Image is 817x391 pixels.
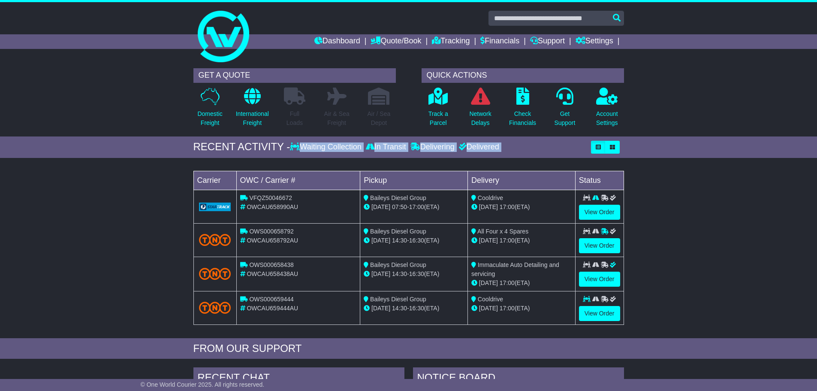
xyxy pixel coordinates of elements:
td: Delivery [467,171,575,190]
span: OWCAU658792AU [247,237,298,244]
div: - (ETA) [364,270,464,279]
span: OWCAU659444AU [247,305,298,312]
a: CheckFinancials [509,87,537,132]
div: - (ETA) [364,203,464,212]
div: Waiting Collection [290,142,363,152]
p: Get Support [554,109,575,127]
a: NetworkDelays [469,87,491,132]
span: All Four x 4 Spares [477,228,528,235]
a: View Order [579,238,620,253]
span: 07:50 [392,203,407,210]
p: International Freight [236,109,269,127]
div: NOTICE BOARD [413,367,624,391]
div: (ETA) [471,203,572,212]
span: 17:00 [500,203,515,210]
a: Tracking [432,34,470,49]
span: 17:00 [500,305,515,312]
p: Track a Parcel [428,109,448,127]
img: TNT_Domestic.png [199,234,231,246]
span: [DATE] [371,203,390,210]
span: [DATE] [479,279,498,286]
td: Status [575,171,624,190]
a: Track aParcel [428,87,449,132]
div: (ETA) [471,236,572,245]
p: Account Settings [596,109,618,127]
span: 17:00 [500,279,515,286]
a: View Order [579,205,620,220]
a: GetSupport [554,87,576,132]
span: Baileys Diesel Group [370,228,426,235]
div: FROM OUR SUPPORT [193,343,624,355]
div: RECENT CHAT [193,367,404,391]
span: Immaculate Auto Detailing and servicing [471,261,559,277]
span: OWS000658438 [249,261,294,268]
img: TNT_Domestic.png [199,268,231,279]
span: [DATE] [479,237,498,244]
p: Full Loads [284,109,305,127]
span: Cooldrive [478,296,503,303]
div: (ETA) [471,279,572,288]
span: 14:30 [392,237,407,244]
span: Cooldrive [478,194,503,201]
span: [DATE] [479,203,498,210]
span: [DATE] [371,270,390,277]
p: Air / Sea Depot [368,109,391,127]
td: Pickup [360,171,468,190]
a: Quote/Book [371,34,421,49]
div: - (ETA) [364,236,464,245]
div: Delivered [457,142,499,152]
span: Baileys Diesel Group [370,296,426,303]
p: Network Delays [469,109,491,127]
p: Check Financials [509,109,536,127]
span: VFQZ50046672 [249,194,292,201]
span: Baileys Diesel Group [370,194,426,201]
div: - (ETA) [364,304,464,313]
span: 14:30 [392,270,407,277]
td: Carrier [193,171,236,190]
span: 16:30 [409,237,424,244]
div: (ETA) [471,304,572,313]
span: OWCAU658990AU [247,203,298,210]
span: © One World Courier 2025. All rights reserved. [141,381,265,388]
span: OWS000659444 [249,296,294,303]
span: 17:00 [500,237,515,244]
span: 14:30 [392,305,407,312]
p: Air & Sea Freight [324,109,350,127]
span: 16:30 [409,270,424,277]
div: RECENT ACTIVITY - [193,141,290,153]
a: AccountSettings [596,87,618,132]
span: Baileys Diesel Group [370,261,426,268]
a: Financials [480,34,519,49]
a: View Order [579,272,620,287]
a: View Order [579,306,620,321]
span: 16:30 [409,305,424,312]
div: In Transit [364,142,408,152]
td: OWC / Carrier # [236,171,360,190]
span: 17:00 [409,203,424,210]
a: DomesticFreight [197,87,223,132]
div: QUICK ACTIONS [422,68,624,83]
div: GET A QUOTE [193,68,396,83]
img: TNT_Domestic.png [199,302,231,313]
a: Support [530,34,565,49]
span: [DATE] [371,237,390,244]
a: InternationalFreight [235,87,269,132]
a: Dashboard [314,34,360,49]
span: [DATE] [371,305,390,312]
span: OWCAU658438AU [247,270,298,277]
span: OWS000658792 [249,228,294,235]
a: Settings [576,34,613,49]
p: Domestic Freight [197,109,222,127]
img: GetCarrierServiceLogo [199,203,231,211]
span: [DATE] [479,305,498,312]
div: Delivering [408,142,457,152]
